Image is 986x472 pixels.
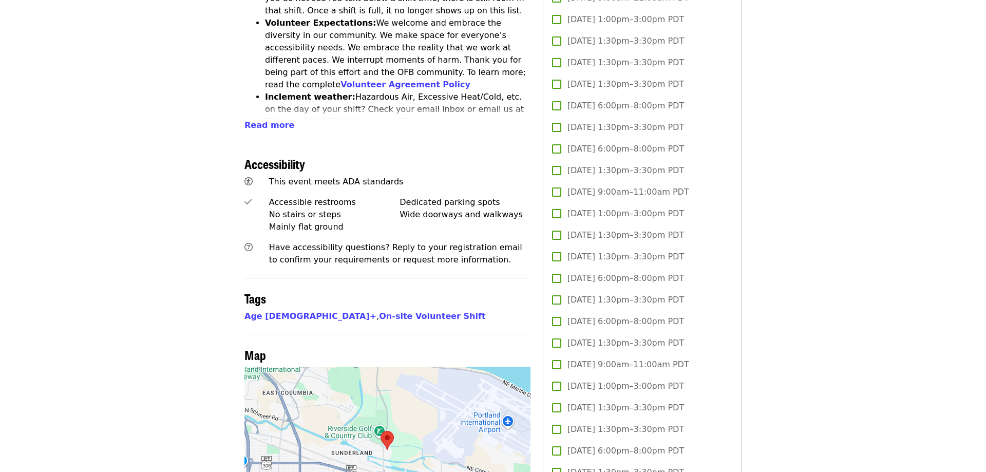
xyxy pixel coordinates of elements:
span: Map [244,346,266,364]
span: [DATE] 6:00pm–8:00pm PDT [567,272,684,285]
i: universal-access icon [244,177,253,186]
span: [DATE] 1:30pm–3:30pm PDT [567,423,684,436]
i: check icon [244,197,252,207]
span: Have accessibility questions? Reply to your registration email to confirm your requirements or re... [269,242,522,265]
button: Read more [244,119,294,131]
span: , [244,311,379,321]
span: [DATE] 6:00pm–8:00pm PDT [567,143,684,155]
span: [DATE] 1:00pm–3:00pm PDT [567,207,684,220]
li: Hazardous Air, Excessive Heat/Cold, etc. on the day of your shift? Check your email inbox or emai... [265,91,530,153]
span: [DATE] 9:00am–11:00am PDT [567,358,689,371]
span: This event meets ADA standards [269,177,404,186]
a: Volunteer Agreement Policy [340,80,470,89]
li: We welcome and embrace the diversity in our community. We make space for everyone’s accessibility... [265,17,530,91]
div: Mainly flat ground [269,221,400,233]
span: [DATE] 1:30pm–3:30pm PDT [567,294,684,306]
span: [DATE] 1:30pm–3:30pm PDT [567,78,684,90]
span: Tags [244,289,266,307]
span: [DATE] 1:00pm–3:00pm PDT [567,380,684,392]
div: No stairs or steps [269,209,400,221]
a: On-site Volunteer Shift [379,311,485,321]
span: [DATE] 1:30pm–3:30pm PDT [567,164,684,177]
div: Dedicated parking spots [400,196,530,209]
span: Accessibility [244,155,305,173]
div: Accessible restrooms [269,196,400,209]
a: Age [DEMOGRAPHIC_DATA]+ [244,311,376,321]
span: [DATE] 1:30pm–3:30pm PDT [567,251,684,263]
div: Wide doorways and walkways [400,209,530,221]
span: [DATE] 1:30pm–3:30pm PDT [567,402,684,414]
span: [DATE] 6:00pm–8:00pm PDT [567,445,684,457]
i: question-circle icon [244,242,253,252]
span: [DATE] 6:00pm–8:00pm PDT [567,100,684,112]
strong: Inclement weather: [265,92,355,102]
span: [DATE] 1:30pm–3:30pm PDT [567,121,684,134]
span: [DATE] 1:30pm–3:30pm PDT [567,35,684,47]
span: [DATE] 9:00am–11:00am PDT [567,186,689,198]
span: [DATE] 1:30pm–3:30pm PDT [567,56,684,69]
span: Read more [244,120,294,130]
span: [DATE] 1:30pm–3:30pm PDT [567,337,684,349]
span: [DATE] 1:00pm–3:00pm PDT [567,13,684,26]
strong: Volunteer Expectations: [265,18,376,28]
span: [DATE] 6:00pm–8:00pm PDT [567,315,684,328]
span: [DATE] 1:30pm–3:30pm PDT [567,229,684,241]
